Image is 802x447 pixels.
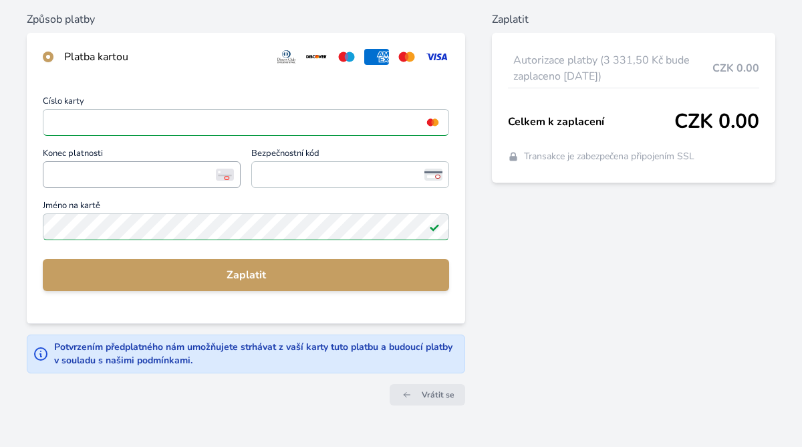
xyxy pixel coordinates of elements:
img: diners.svg [274,49,299,65]
img: discover.svg [304,49,329,65]
span: Jméno na kartě [43,201,449,213]
img: Konec platnosti [216,169,234,181]
img: Platné pole [429,221,440,232]
span: Zaplatit [53,267,438,283]
iframe: Iframe pro bezpečnostní kód [257,165,443,184]
h6: Způsob platby [27,11,465,27]
input: Jméno na kartěPlatné pole [43,213,449,240]
span: CZK 0.00 [712,60,759,76]
span: Autorizace platby (3 331,50 Kč bude zaplaceno [DATE]) [513,52,712,84]
iframe: Iframe pro číslo karty [49,113,443,132]
span: Celkem k zaplacení [508,114,674,130]
span: Konec platnosti [43,149,241,161]
button: Zaplatit [43,259,449,291]
span: CZK 0.00 [674,110,759,134]
span: Vrátit se [422,389,454,400]
iframe: Iframe pro datum vypršení platnosti [49,165,235,184]
span: Bezpečnostní kód [251,149,449,161]
img: mc [424,116,442,128]
span: Číslo karty [43,97,449,109]
img: maestro.svg [334,49,359,65]
div: Potvrzením předplatného nám umožňujete strhávat z vaší karty tuto platbu a budoucí platby v soula... [54,341,459,367]
a: Vrátit se [390,384,465,406]
img: mc.svg [394,49,419,65]
div: Platba kartou [64,49,263,65]
img: visa.svg [424,49,449,65]
span: Transakce je zabezpečena připojením SSL [524,150,694,163]
img: amex.svg [364,49,389,65]
h6: Zaplatit [492,11,775,27]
